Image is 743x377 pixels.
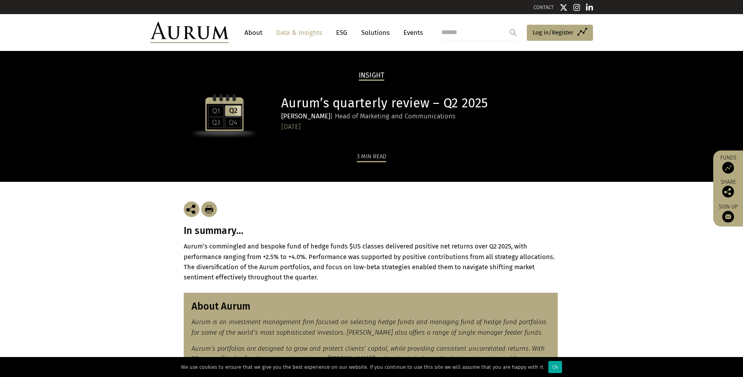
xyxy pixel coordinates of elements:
[722,186,734,198] img: Share this post
[533,28,573,37] span: Log in/Register
[722,211,734,223] img: Sign up to our newsletter
[281,112,330,120] strong: [PERSON_NAME]
[560,4,568,11] img: Twitter icon
[332,25,351,40] a: ESG
[722,162,734,174] img: Access Funds
[359,71,385,81] h2: Insight
[573,4,580,11] img: Instagram icon
[201,201,217,217] img: Download Article
[527,25,593,41] a: Log in/Register
[272,25,326,40] a: Data & Insights
[548,361,562,373] div: Ok
[717,203,739,223] a: Sign up
[281,96,557,111] h1: Aurum’s quarterly review – Q2 2025
[281,121,557,132] div: [DATE]
[184,201,199,217] img: Share this post
[717,179,739,198] div: Share
[192,301,550,312] h3: About Aurum
[150,22,229,43] img: Aurum
[357,152,386,162] div: 3 min read
[184,225,560,237] h3: In summary…
[717,154,739,174] a: Funds
[192,345,545,373] em: Aurum’s portfolios are designed to grow and protect clients’ capital, while providing consistent ...
[357,25,394,40] a: Solutions
[281,111,557,121] div: | Head of Marketing and Communications
[184,243,555,281] strong: Aurum’s commingled and bespoke fund of hedge funds $US classes delivered positive net returns ove...
[505,25,521,40] input: Submit
[586,4,593,11] img: Linkedin icon
[533,4,554,10] a: CONTACT
[400,25,423,40] a: Events
[192,318,546,336] em: Aurum is an investment management firm focused on selecting hedge funds and managing fund of hedg...
[240,25,266,40] a: About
